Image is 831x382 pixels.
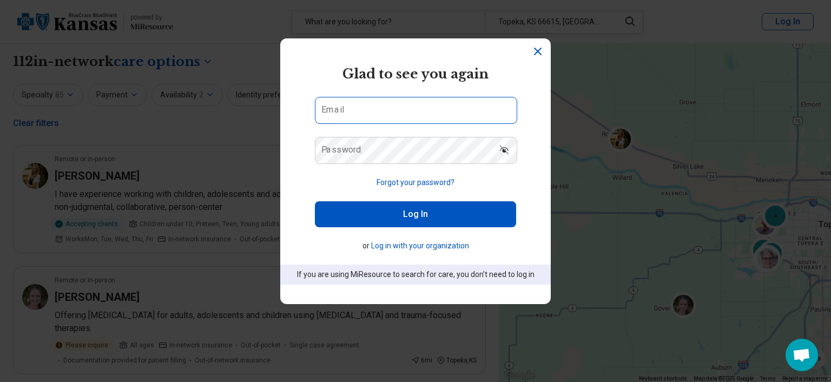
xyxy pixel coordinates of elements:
button: Log In [315,201,516,227]
label: Password [321,146,361,154]
p: If you are using MiResource to search for care, you don’t need to log in [295,269,536,280]
button: Log in with your organization [371,240,469,252]
section: Login Dialog [280,38,551,304]
button: Dismiss [531,45,544,58]
h2: Glad to see you again [315,64,516,84]
p: or [315,240,516,252]
button: Forgot your password? [377,177,454,188]
label: Email [321,106,344,114]
button: Show password [492,137,516,163]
